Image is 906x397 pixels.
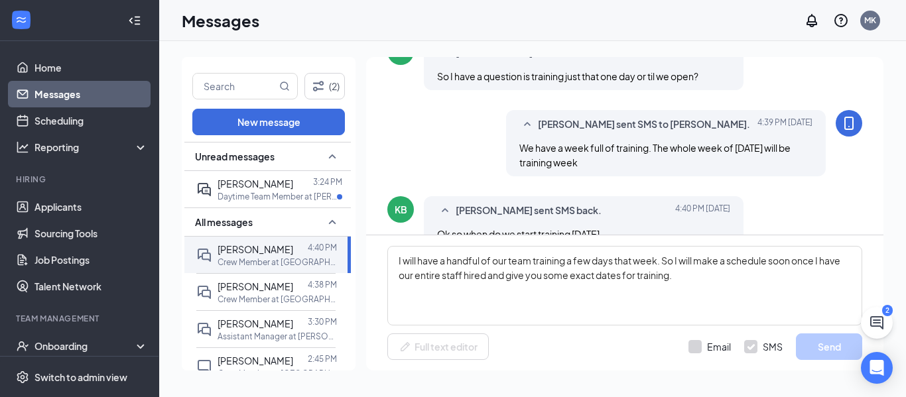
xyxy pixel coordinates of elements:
div: Reporting [34,141,149,154]
svg: SmallChevronUp [519,117,535,133]
svg: Filter [310,78,326,94]
svg: Collapse [128,14,141,27]
span: [PERSON_NAME] [218,317,293,329]
svg: Analysis [16,141,29,154]
span: Unread messages [195,150,275,163]
div: MK [864,15,876,26]
span: We have a week full of training. The whole week of [DATE] will be training week [519,142,791,168]
svg: Pen [399,340,412,353]
svg: ChatActive [869,315,885,331]
a: Home [34,54,148,81]
span: [PERSON_NAME] sent SMS to [PERSON_NAME]. [538,117,750,133]
p: Daytime Team Member at [PERSON_NAME] #246 - [GEOGRAPHIC_DATA] [218,191,337,202]
p: 3:24 PM [313,176,342,188]
svg: ActiveDoubleChat [196,182,212,198]
svg: MobileSms [841,115,857,131]
a: Talent Network [34,273,148,300]
p: 4:38 PM [308,279,337,290]
svg: SmallChevronUp [324,148,340,164]
div: Switch to admin view [34,370,127,384]
span: [DATE] 4:39 PM [757,117,812,133]
span: Ok so when do we start training [DATE] [437,228,600,240]
span: [PERSON_NAME] sent SMS back. [456,203,602,219]
a: Applicants [34,194,148,220]
span: [PERSON_NAME] [218,178,293,190]
svg: WorkstreamLogo [15,13,28,27]
p: Crew Member at [GEOGRAPHIC_DATA][PERSON_NAME] #1033 - Diamond [218,256,337,268]
a: Scheduling [34,107,148,134]
p: 3:30 PM [308,316,337,327]
span: [DATE] 4:40 PM [675,203,730,219]
span: All messages [195,215,253,229]
input: Search [193,74,277,99]
p: 4:40 PM [308,242,337,253]
svg: SmallChevronUp [324,214,340,230]
button: Send [796,333,862,360]
a: Job Postings [34,247,148,273]
h1: Messages [182,9,259,32]
div: KB [395,203,407,216]
div: Onboarding [34,339,137,353]
svg: UserCheck [16,339,29,353]
p: Crew Member at [GEOGRAPHIC_DATA][PERSON_NAME] #1033 - Diamond [218,294,337,305]
svg: Notifications [804,13,820,28]
div: Hiring [16,174,145,185]
svg: MagnifyingGlass [279,81,290,91]
button: Full text editorPen [387,333,489,360]
textarea: I will have a handful of our team training a few days that week. So I will make a schedule soon o... [387,246,862,325]
span: [PERSON_NAME] [218,355,293,367]
span: [PERSON_NAME] [218,280,293,292]
button: New message [192,109,345,135]
p: Assistant Manager at [PERSON_NAME] #1033 - Diamond [218,331,337,342]
span: [PERSON_NAME] [218,243,293,255]
button: Filter (2) [304,73,345,99]
svg: SmallChevronUp [437,203,453,219]
p: Crew Member at [GEOGRAPHIC_DATA][PERSON_NAME] #246 - [GEOGRAPHIC_DATA] [218,368,337,379]
svg: DoubleChat [196,247,212,263]
button: ChatActive [861,307,893,339]
svg: ChatInactive [196,359,212,374]
div: Open Intercom Messenger [861,352,893,384]
svg: QuestionInfo [833,13,849,28]
span: So I have a question is training just that one day or til we open? [437,70,698,82]
svg: Settings [16,370,29,384]
p: 2:45 PM [308,353,337,365]
svg: DoubleChat [196,321,212,337]
a: Sourcing Tools [34,220,148,247]
div: Team Management [16,313,145,324]
a: Messages [34,81,148,107]
div: 2 [882,305,893,316]
svg: DoubleChat [196,284,212,300]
